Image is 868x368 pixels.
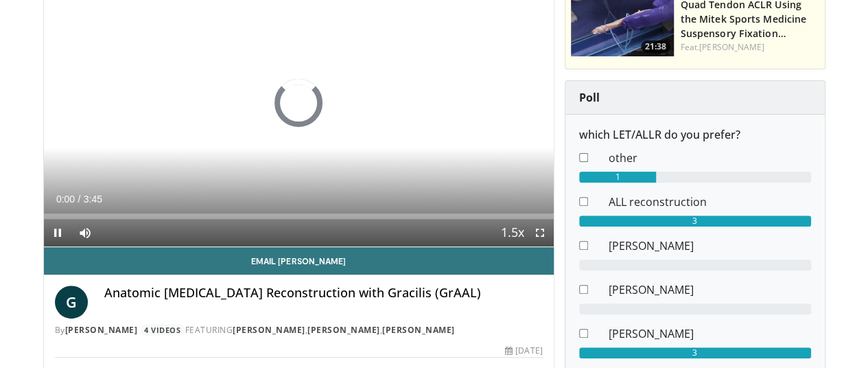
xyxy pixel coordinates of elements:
[84,194,102,205] span: 3:45
[55,324,543,336] div: By FEATURING , ,
[44,214,554,219] div: Progress Bar
[505,345,542,357] div: [DATE]
[598,325,821,342] dd: [PERSON_NAME]
[104,286,543,301] h4: Anatomic [MEDICAL_DATA] Reconstruction with Gracilis (GrAAL)
[526,219,554,246] button: Fullscreen
[579,347,811,358] div: 3
[382,324,455,336] a: [PERSON_NAME]
[579,128,811,141] h6: which LET/ALLR do you prefer?
[307,324,380,336] a: [PERSON_NAME]
[579,90,600,105] strong: Poll
[44,219,71,246] button: Pause
[598,150,821,166] dd: other
[56,194,75,205] span: 0:00
[78,194,81,205] span: /
[71,219,99,246] button: Mute
[699,41,764,53] a: [PERSON_NAME]
[65,324,138,336] a: [PERSON_NAME]
[598,238,821,254] dd: [PERSON_NAME]
[140,324,185,336] a: 4 Videos
[55,286,88,319] a: G
[499,219,526,246] button: Playback Rate
[579,172,657,183] div: 1
[579,216,811,227] div: 3
[598,281,821,298] dd: [PERSON_NAME]
[681,41,819,54] div: Feat.
[641,41,670,53] span: 21:38
[598,194,821,210] dd: ALL reconstruction
[44,247,554,275] a: Email [PERSON_NAME]
[233,324,305,336] a: [PERSON_NAME]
